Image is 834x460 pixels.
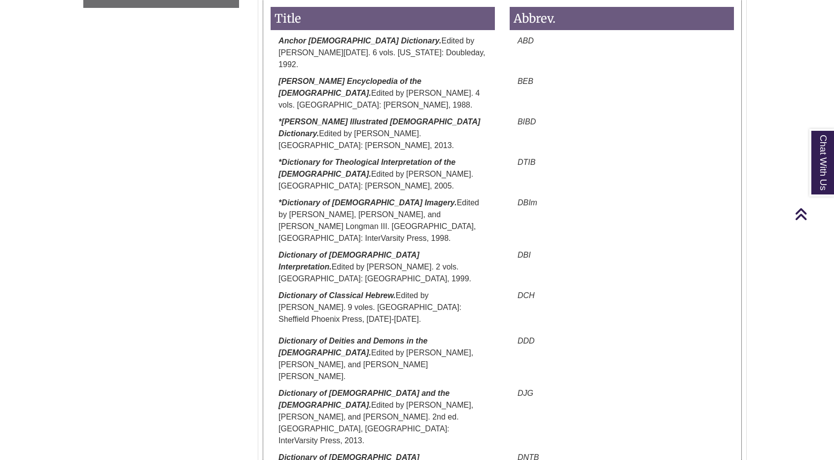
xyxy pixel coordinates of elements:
[518,77,533,85] em: BEB
[278,117,480,138] em: *[PERSON_NAME] Illustrated [DEMOGRAPHIC_DATA] Dictionary.
[271,387,495,447] p: Edited by [PERSON_NAME], [PERSON_NAME], and [PERSON_NAME]. 2nd ed. [GEOGRAPHIC_DATA], [GEOGRAPHIC...
[271,76,495,111] p: Edited by [PERSON_NAME]. 4 vols. [GEOGRAPHIC_DATA]: [PERSON_NAME], 1988.
[278,291,396,300] em: Dictionary of Classical Hebrew.
[278,251,419,271] em: Dictionary of [DEMOGRAPHIC_DATA] Interpretation.
[795,207,832,221] a: Back to Top
[278,198,457,207] em: *Dictionary of [DEMOGRAPHIC_DATA] Imagery.
[271,7,495,30] h3: Title
[518,117,536,126] em: BIBD
[278,37,441,45] em: Anchor [DEMOGRAPHIC_DATA] Dictionary.
[271,35,495,71] p: Edited by [PERSON_NAME][DATE]. 6 vols. [US_STATE]: Doubleday, 1992.
[518,389,533,397] em: DJG
[518,198,537,207] em: DBIm
[271,197,495,244] p: Edited by [PERSON_NAME], [PERSON_NAME], and [PERSON_NAME] Longman III. [GEOGRAPHIC_DATA], [GEOGRA...
[271,249,495,285] p: Edited by [PERSON_NAME]. 2 vols. [GEOGRAPHIC_DATA]: [GEOGRAPHIC_DATA], 1999.
[271,116,495,152] p: Edited by [PERSON_NAME]. [GEOGRAPHIC_DATA]: [PERSON_NAME], 2013.
[278,158,455,178] em: *Dictionary for Theological Interpretation of the [DEMOGRAPHIC_DATA].
[510,7,734,30] h3: Abbrev.
[278,77,421,97] em: [PERSON_NAME] Encyclopedia of the [DEMOGRAPHIC_DATA].
[271,156,495,192] p: Edited by [PERSON_NAME]. [GEOGRAPHIC_DATA]: [PERSON_NAME], 2005.
[278,389,450,409] em: Dictionary of [DEMOGRAPHIC_DATA] and the [DEMOGRAPHIC_DATA].
[518,37,534,45] em: ABD
[271,290,495,325] p: Edited by [PERSON_NAME]. 9 voles. [GEOGRAPHIC_DATA]: Sheffield Phoenix Press, [DATE]-[DATE].
[271,335,495,383] p: Edited by [PERSON_NAME], [PERSON_NAME], and [PERSON_NAME] [PERSON_NAME].
[518,291,535,300] em: DCH
[518,337,535,345] em: DDD
[518,251,531,259] em: DBI
[278,337,427,357] em: Dictionary of Deities and Demons in the [DEMOGRAPHIC_DATA].
[518,158,535,166] em: DTIB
